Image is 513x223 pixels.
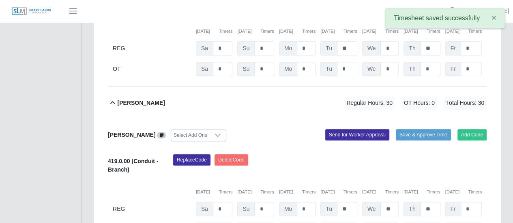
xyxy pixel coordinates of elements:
[362,62,381,76] span: We
[320,189,357,195] div: [DATE]
[444,96,487,110] span: Total Hours: 30
[171,130,210,141] div: Select Add Ons
[108,132,155,138] b: [PERSON_NAME]
[215,154,248,166] button: DeleteCode
[11,7,52,16] img: SLM Logo
[427,189,440,195] button: Timers
[492,13,496,22] span: ×
[157,132,166,138] a: View/Edit Notes
[173,154,210,166] button: ReplaceCode
[404,189,440,195] div: [DATE]
[196,189,232,195] div: [DATE]
[237,41,255,55] span: Su
[219,28,233,35] button: Timers
[385,8,505,28] div: Timesheet saved successfully
[196,62,213,76] span: Sa
[196,28,232,35] div: [DATE]
[344,96,395,110] span: Regular Hours: 30
[279,202,297,216] span: Mo
[237,62,255,76] span: Su
[279,28,316,35] div: [DATE]
[445,62,461,76] span: Fr
[237,28,274,35] div: [DATE]
[113,41,191,55] div: REG
[108,158,158,173] b: 419.0.00 (Conduit - Branch)
[196,202,213,216] span: Sa
[396,129,451,140] button: Save & Approve Time
[445,41,461,55] span: Fr
[260,189,274,195] button: Timers
[302,189,316,195] button: Timers
[362,41,381,55] span: We
[237,202,255,216] span: Su
[404,41,421,55] span: Th
[302,28,316,35] button: Timers
[237,189,274,195] div: [DATE]
[320,41,337,55] span: Tu
[260,28,274,35] button: Timers
[457,129,487,140] button: Add Code
[320,202,337,216] span: Tu
[362,202,381,216] span: We
[279,189,316,195] div: [DATE]
[343,28,357,35] button: Timers
[404,202,421,216] span: Th
[362,28,399,35] div: [DATE]
[219,189,233,195] button: Timers
[445,202,461,216] span: Fr
[468,189,482,195] button: Timers
[362,189,399,195] div: [DATE]
[113,202,191,216] div: REG
[113,62,191,76] div: OT
[404,62,421,76] span: Th
[108,87,487,119] button: [PERSON_NAME] Regular Hours: 30 OT Hours: 0 Total Hours: 30
[279,41,297,55] span: Mo
[343,189,357,195] button: Timers
[325,129,389,140] button: Send for Worker Approval
[279,62,297,76] span: Mo
[117,99,165,107] b: [PERSON_NAME]
[401,96,437,110] span: OT Hours: 0
[196,41,213,55] span: Sa
[385,189,399,195] button: Timers
[320,62,337,76] span: Tu
[462,7,509,15] a: [PERSON_NAME]
[320,28,357,35] div: [DATE]
[445,189,482,195] div: [DATE]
